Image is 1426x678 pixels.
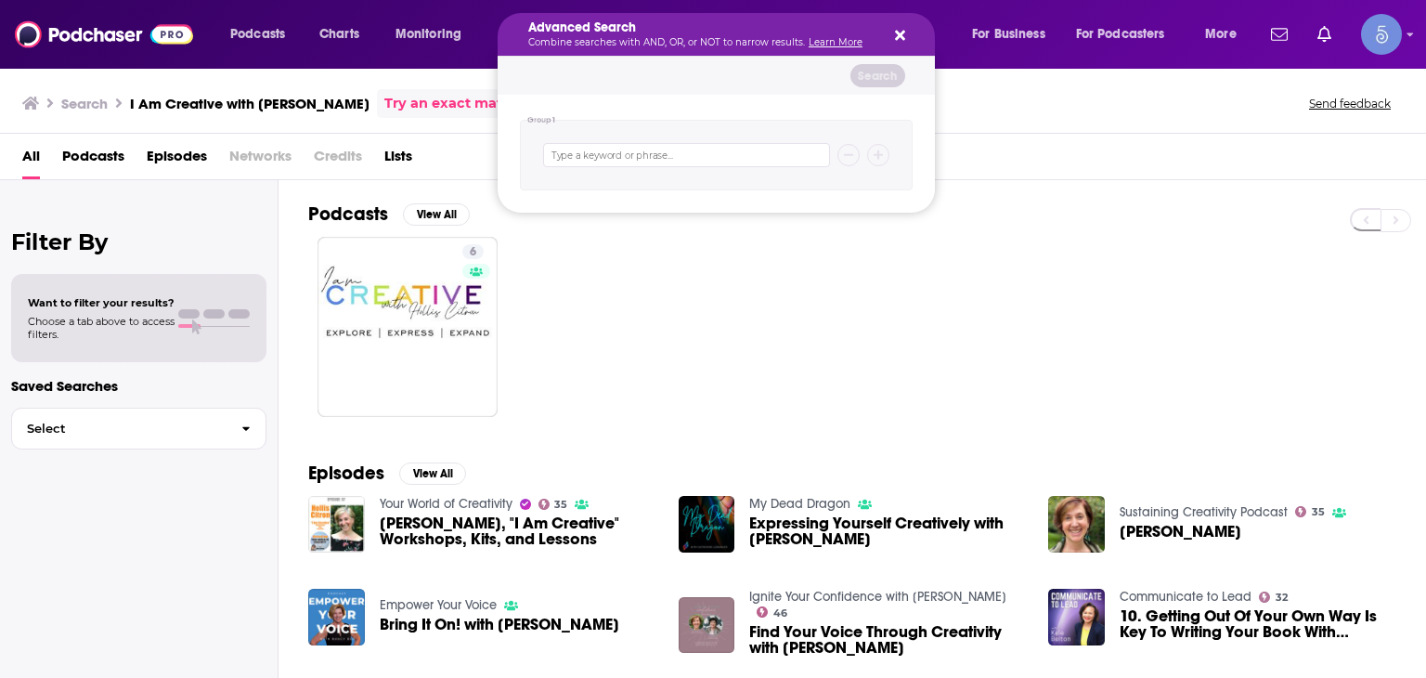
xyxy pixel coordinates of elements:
[11,228,266,255] h2: Filter By
[395,21,461,47] span: Monitoring
[773,609,787,618] span: 46
[382,20,486,49] button: open menu
[1120,524,1241,540] span: [PERSON_NAME]
[61,95,108,112] h3: Search
[850,64,905,87] button: Search
[384,93,520,114] a: Try an exact match
[229,141,292,179] span: Networks
[22,141,40,179] a: All
[1361,14,1402,55] img: User Profile
[462,244,484,259] a: 6
[380,617,619,632] a: Bring It On! with Hollis Citron
[1120,524,1241,540] a: Hollis Citron
[749,624,1026,656] span: Find Your Voice Through Creativity with [PERSON_NAME]
[403,203,470,226] button: View All
[1259,592,1288,603] a: 32
[1205,21,1237,47] span: More
[308,462,466,485] a: EpisodesView All
[470,243,476,262] span: 6
[230,21,285,47] span: Podcasts
[307,20,370,49] a: Charts
[959,20,1069,49] button: open menu
[308,202,388,226] h2: Podcasts
[1120,608,1396,640] span: 10. Getting Out Of Your Own Way Is Key To Writing Your Book With [PERSON_NAME]
[15,17,193,52] img: Podchaser - Follow, Share and Rate Podcasts
[308,462,384,485] h2: Episodes
[380,496,512,512] a: Your World of Creativity
[1303,96,1396,111] button: Send feedback
[308,202,470,226] a: PodcastsView All
[749,589,1006,605] a: Ignite Your Confidence with Karen Laos
[749,515,1026,547] span: Expressing Yourself Creatively with [PERSON_NAME]
[319,21,359,47] span: Charts
[749,496,850,512] a: My Dead Dragon
[1048,496,1105,553] img: Hollis Citron
[749,515,1026,547] a: Expressing Yourself Creatively with Hollis Citron
[399,463,466,485] button: View All
[1076,21,1165,47] span: For Podcasters
[384,141,412,179] a: Lists
[1120,589,1251,605] a: Communicate to Lead
[380,597,497,613] a: Empower Your Voice
[1264,19,1295,50] a: Show notifications dropdown
[318,237,498,417] a: 6
[1361,14,1402,55] span: Logged in as Spiral5-G1
[679,496,735,553] img: Expressing Yourself Creatively with Hollis Citron
[528,38,875,47] p: Combine searches with AND, OR, or NOT to narrow results.
[1192,20,1260,49] button: open menu
[12,423,227,435] span: Select
[1120,608,1396,640] a: 10. Getting Out Of Your Own Way Is Key To Writing Your Book With Hollis Citron
[679,597,735,654] img: Find Your Voice Through Creativity with Hollis Citron
[380,515,656,547] span: [PERSON_NAME], "I Am Creative" Workshops, Kits, and Lessons
[11,377,266,395] p: Saved Searches
[749,624,1026,656] a: Find Your Voice Through Creativity with Hollis Citron
[757,606,787,618] a: 46
[380,515,656,547] a: Hollis Citron, "I Am Creative" Workshops, Kits, and Lessons
[147,141,207,179] a: Episodes
[308,589,365,645] img: Bring It On! with Hollis Citron
[1064,20,1192,49] button: open menu
[538,499,568,510] a: 35
[314,141,362,179] span: Credits
[1312,508,1325,516] span: 35
[308,496,365,553] img: Hollis Citron, "I Am Creative" Workshops, Kits, and Lessons
[1295,506,1325,517] a: 35
[809,36,862,48] a: Learn More
[28,315,175,341] span: Choose a tab above to access filters.
[1120,504,1288,520] a: Sustaining Creativity Podcast
[528,21,875,34] h5: Advanced Search
[217,20,309,49] button: open menu
[28,296,175,309] span: Want to filter your results?
[554,501,567,509] span: 35
[527,116,556,124] h4: Group 1
[62,141,124,179] a: Podcasts
[1276,593,1288,602] span: 32
[1048,589,1105,645] img: 10. Getting Out Of Your Own Way Is Key To Writing Your Book With Hollis Citron
[543,143,830,167] input: Type a keyword or phrase...
[130,95,369,112] h3: I Am Creative with [PERSON_NAME]
[515,13,953,56] div: Search podcasts, credits, & more...
[1310,19,1339,50] a: Show notifications dropdown
[972,21,1045,47] span: For Business
[380,617,619,632] span: Bring It On! with [PERSON_NAME]
[1361,14,1402,55] button: Show profile menu
[11,408,266,450] button: Select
